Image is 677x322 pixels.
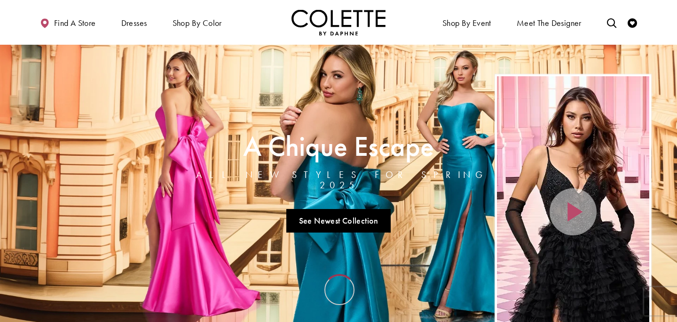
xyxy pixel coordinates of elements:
[38,9,98,35] a: Find a store
[517,18,582,28] span: Meet the designer
[286,209,391,233] a: See Newest Collection A Chique Escape All New Styles For Spring 2025
[54,18,96,28] span: Find a store
[119,9,150,35] span: Dresses
[605,9,619,35] a: Toggle search
[291,9,386,35] img: Colette by Daphne
[121,18,147,28] span: Dresses
[514,9,584,35] a: Meet the designer
[440,9,494,35] span: Shop By Event
[173,18,222,28] span: Shop by color
[170,9,224,35] span: Shop by color
[625,9,639,35] a: Check Wishlist
[442,18,491,28] span: Shop By Event
[291,9,386,35] a: Visit Home Page
[182,205,495,236] ul: Slider Links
